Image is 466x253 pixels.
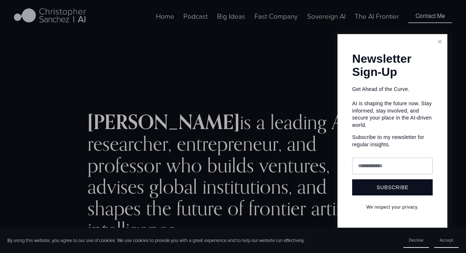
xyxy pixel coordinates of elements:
[409,237,424,243] span: Decline
[403,233,429,248] button: Decline
[352,179,433,195] button: Subscribe
[7,237,305,243] p: By using this website, you agree to our use of cookies. We use cookies to provide you with a grea...
[352,134,433,148] p: Subscribe to my newsletter for regular insights.
[440,237,453,243] span: Accept
[434,233,459,248] button: Accept
[433,35,446,48] a: Close
[377,184,409,190] span: Subscribe
[352,52,433,78] h1: Newsletter Sign-Up
[352,86,433,129] p: Get Ahead of the Curve. AI is shaping the future now. Stay informed, stay involved, and secure yo...
[352,205,433,210] p: We respect your privacy.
